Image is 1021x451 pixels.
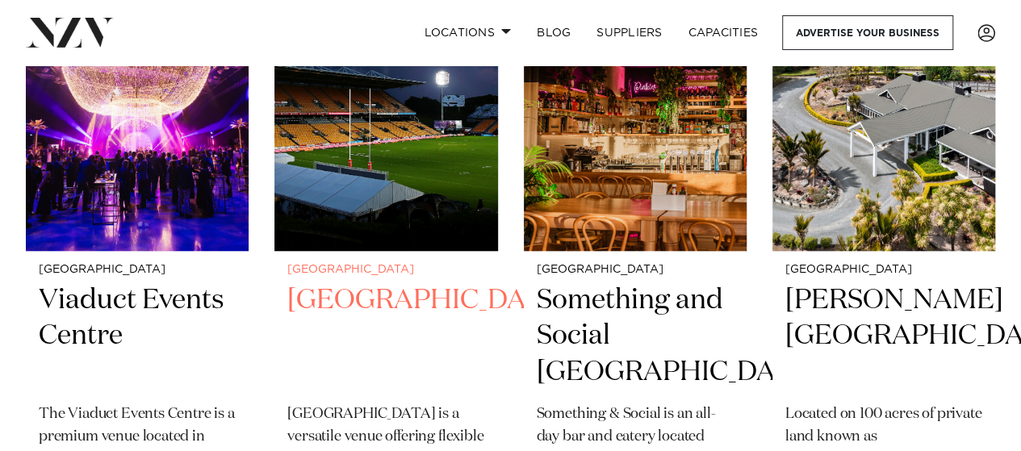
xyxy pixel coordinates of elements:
h2: Something and Social [GEOGRAPHIC_DATA] [537,282,734,391]
h2: Viaduct Events Centre [39,282,236,391]
a: SUPPLIERS [584,15,675,50]
a: Locations [411,15,524,50]
small: [GEOGRAPHIC_DATA] [39,264,236,276]
h2: [GEOGRAPHIC_DATA] [287,282,484,391]
a: Advertise your business [782,15,953,50]
h2: [PERSON_NAME][GEOGRAPHIC_DATA] [785,282,982,391]
img: nzv-logo.png [26,18,114,47]
a: Capacities [676,15,772,50]
small: [GEOGRAPHIC_DATA] [287,264,484,276]
small: [GEOGRAPHIC_DATA] [785,264,982,276]
a: BLOG [524,15,584,50]
small: [GEOGRAPHIC_DATA] [537,264,734,276]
